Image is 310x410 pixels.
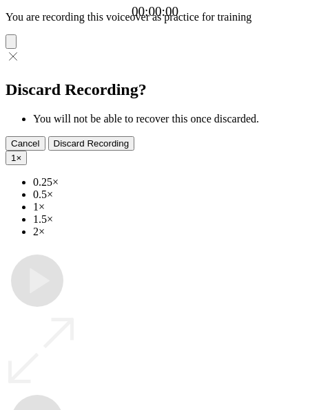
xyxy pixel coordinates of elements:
li: You will not be able to recover this once discarded. [33,113,304,125]
span: 1 [11,153,16,163]
li: 1× [33,201,304,213]
h2: Discard Recording? [6,80,304,99]
li: 2× [33,226,304,238]
li: 0.5× [33,188,304,201]
p: You are recording this voiceover as practice for training [6,11,304,23]
button: 1× [6,151,27,165]
li: 0.25× [33,176,304,188]
button: Discard Recording [48,136,135,151]
button: Cancel [6,136,45,151]
li: 1.5× [33,213,304,226]
a: 00:00:00 [132,4,178,19]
